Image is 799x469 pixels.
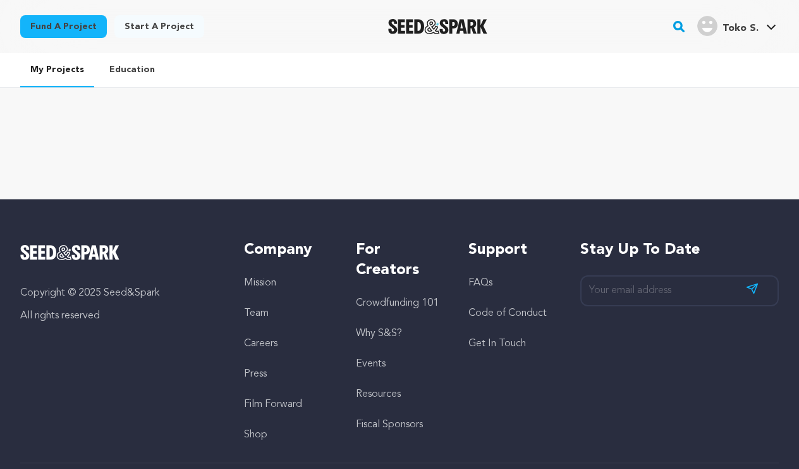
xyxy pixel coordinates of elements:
[114,15,204,38] a: Start a project
[723,23,759,34] span: Toko S.
[580,275,779,306] input: Your email address
[20,308,219,323] p: All rights reserved
[356,359,386,369] a: Events
[356,240,442,280] h5: For Creators
[244,369,267,379] a: Press
[356,298,439,308] a: Crowdfunding 101
[244,399,302,410] a: Film Forward
[244,240,331,260] h5: Company
[468,308,547,318] a: Code of Conduct
[244,430,267,440] a: Shop
[356,389,401,399] a: Resources
[244,339,278,349] a: Careers
[20,15,107,38] a: Fund a project
[468,278,492,288] a: FAQs
[695,13,779,36] a: Toko S.'s Profile
[356,420,423,430] a: Fiscal Sponsors
[356,328,402,339] a: Why S&S?
[695,13,779,40] span: Toko S.'s Profile
[388,19,487,34] a: Seed&Spark Homepage
[20,245,119,260] img: Seed&Spark Logo
[580,240,779,260] h5: Stay up to date
[468,339,526,349] a: Get In Touch
[388,19,487,34] img: Seed&Spark Logo Dark Mode
[697,16,759,36] div: Toko S.'s Profile
[20,53,94,87] a: My Projects
[20,245,219,260] a: Seed&Spark Homepage
[244,308,269,318] a: Team
[697,16,717,36] img: user.png
[20,285,219,301] p: Copyright © 2025 Seed&Spark
[99,53,165,86] a: Education
[468,240,555,260] h5: Support
[244,278,276,288] a: Mission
